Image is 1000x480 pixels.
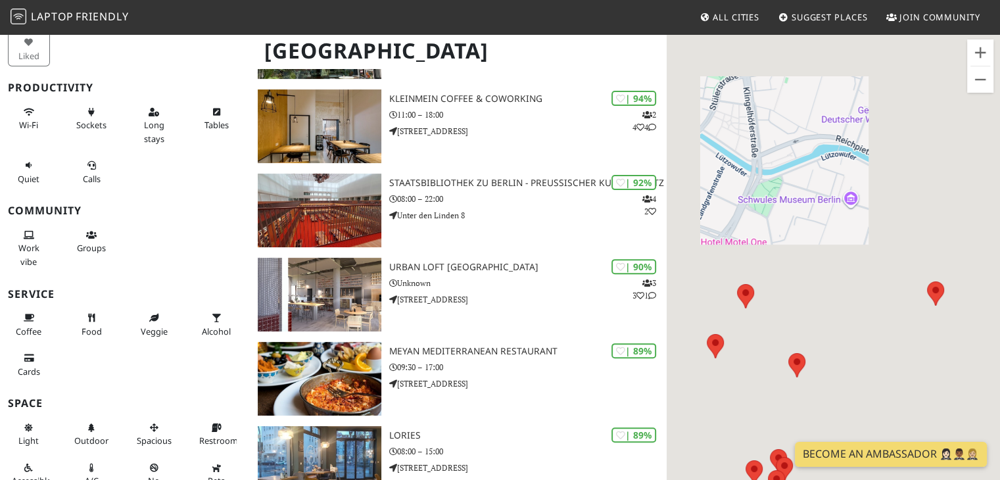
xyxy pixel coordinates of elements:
[389,262,667,273] h3: URBAN LOFT [GEOGRAPHIC_DATA]
[611,427,656,443] div: | 89%
[389,178,667,189] h3: Staatsbibliothek zu Berlin - Preußischer Kulturbesitz
[8,307,50,342] button: Coffee
[16,325,41,337] span: Coffee
[389,361,667,373] p: 09:30 – 17:00
[258,174,381,247] img: Staatsbibliothek zu Berlin - Preußischer Kulturbesitz
[258,258,381,331] img: URBAN LOFT Berlin
[389,93,667,105] h3: KleinMein Coffee & Coworking
[8,288,242,300] h3: Service
[250,342,667,416] a: Meyan Mediterranean Restaurant | 89% Meyan Mediterranean Restaurant 09:30 – 17:00 [STREET_ADDRESS]
[773,5,873,29] a: Suggest Places
[967,66,993,93] button: Zoom indietro
[133,307,175,342] button: Veggie
[195,101,237,136] button: Tables
[83,173,101,185] span: Video/audio calls
[250,89,667,163] a: KleinMein Coffee & Coworking | 94% 244 KleinMein Coffee & Coworking 11:00 – 18:00 [STREET_ADDRESS]
[202,325,231,337] span: Alcohol
[8,82,242,94] h3: Productivity
[70,101,112,136] button: Sockets
[204,119,229,131] span: Work-friendly tables
[389,346,667,357] h3: Meyan Mediterranean Restaurant
[18,242,39,267] span: People working
[19,119,38,131] span: Stable Wi-Fi
[258,89,381,163] img: KleinMein Coffee & Coworking
[8,155,50,189] button: Quiet
[389,277,667,289] p: Unknown
[967,39,993,66] button: Zoom avanti
[11,6,129,29] a: LaptopFriendly LaptopFriendly
[694,5,765,29] a: All Cities
[389,445,667,458] p: 08:00 – 15:00
[18,173,39,185] span: Quiet
[31,9,74,24] span: Laptop
[795,442,987,467] a: Become an Ambassador 🤵🏻‍♀️🤵🏾‍♂️🤵🏼‍♀️
[642,193,656,218] p: 4 2
[8,204,242,217] h3: Community
[389,462,667,474] p: [STREET_ADDRESS]
[18,366,40,377] span: Credit cards
[77,242,106,254] span: Group tables
[137,435,172,446] span: Spacious
[76,9,128,24] span: Friendly
[133,101,175,149] button: Long stays
[389,430,667,441] h3: Lories
[389,209,667,222] p: Unter den Linden 8
[70,224,112,259] button: Groups
[8,417,50,452] button: Light
[389,193,667,205] p: 08:00 – 22:00
[70,307,112,342] button: Food
[195,307,237,342] button: Alcohol
[389,293,667,306] p: [STREET_ADDRESS]
[254,33,664,69] h1: [GEOGRAPHIC_DATA]
[195,417,237,452] button: Restroom
[8,101,50,136] button: Wi-Fi
[133,417,175,452] button: Spacious
[199,435,238,446] span: Restroom
[144,119,164,144] span: Long stays
[611,91,656,106] div: | 94%
[792,11,868,23] span: Suggest Places
[11,9,26,24] img: LaptopFriendly
[8,347,50,382] button: Cards
[881,5,986,29] a: Join Community
[250,174,667,247] a: Staatsbibliothek zu Berlin - Preußischer Kulturbesitz | 92% 42 Staatsbibliothek zu Berlin - Preuß...
[250,258,667,331] a: URBAN LOFT Berlin | 90% 331 URBAN LOFT [GEOGRAPHIC_DATA] Unknown [STREET_ADDRESS]
[141,325,168,337] span: Veggie
[70,417,112,452] button: Outdoor
[611,175,656,190] div: | 92%
[611,343,656,358] div: | 89%
[713,11,759,23] span: All Cities
[899,11,980,23] span: Join Community
[632,277,656,302] p: 3 3 1
[8,224,50,272] button: Work vibe
[389,377,667,390] p: [STREET_ADDRESS]
[70,155,112,189] button: Calls
[18,435,39,446] span: Natural light
[8,397,242,410] h3: Space
[74,435,108,446] span: Outdoor area
[389,108,667,121] p: 11:00 – 18:00
[258,342,381,416] img: Meyan Mediterranean Restaurant
[389,125,667,137] p: [STREET_ADDRESS]
[76,119,107,131] span: Power sockets
[82,325,102,337] span: Food
[632,108,656,133] p: 2 4 4
[611,259,656,274] div: | 90%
